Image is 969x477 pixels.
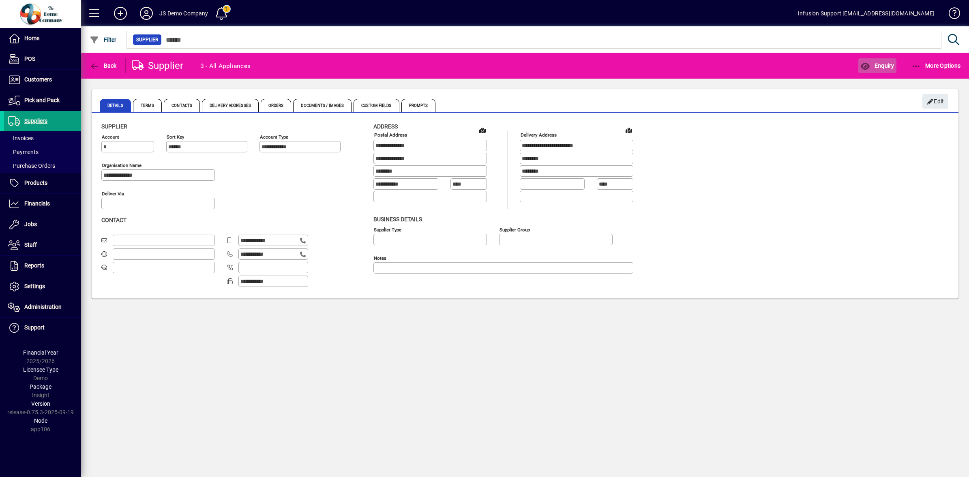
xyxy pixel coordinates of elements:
[4,297,81,317] a: Administration
[167,134,184,140] mat-label: Sort key
[90,62,117,69] span: Back
[133,99,162,112] span: Terms
[24,56,35,62] span: POS
[24,35,39,41] span: Home
[798,7,935,20] div: Infusion Support [EMAIL_ADDRESS][DOMAIN_NAME]
[922,94,948,109] button: Edit
[202,99,259,112] span: Delivery Addresses
[24,76,52,83] span: Customers
[373,123,398,130] span: Address
[401,99,436,112] span: Prompts
[90,36,117,43] span: Filter
[136,36,158,44] span: Supplier
[24,221,37,227] span: Jobs
[24,262,44,269] span: Reports
[260,134,288,140] mat-label: Account Type
[24,283,45,289] span: Settings
[4,145,81,159] a: Payments
[132,59,184,72] div: Supplier
[31,400,50,407] span: Version
[24,180,47,186] span: Products
[8,149,39,155] span: Payments
[374,227,401,232] mat-label: Supplier type
[8,135,34,141] span: Invoices
[102,134,119,140] mat-label: Account
[4,235,81,255] a: Staff
[909,58,963,73] button: More Options
[4,159,81,173] a: Purchase Orders
[943,2,959,28] a: Knowledge Base
[164,99,200,112] span: Contacts
[88,58,119,73] button: Back
[622,124,635,137] a: View on map
[88,32,119,47] button: Filter
[24,324,45,331] span: Support
[200,60,251,73] div: 3 - All Appliances
[24,118,47,124] span: Suppliers
[4,90,81,111] a: Pick and Pack
[4,173,81,193] a: Products
[159,7,208,20] div: JS Demo Company
[500,227,530,232] mat-label: Supplier group
[34,417,47,424] span: Node
[101,123,127,130] span: Supplier
[107,6,133,21] button: Add
[24,242,37,248] span: Staff
[293,99,352,112] span: Documents / Images
[4,276,81,297] a: Settings
[373,216,422,222] span: Business details
[102,163,141,168] mat-label: Organisation name
[8,163,55,169] span: Purchase Orders
[81,58,126,73] app-page-header-button: Back
[374,255,386,261] mat-label: Notes
[927,95,944,108] span: Edit
[133,6,159,21] button: Profile
[24,97,60,103] span: Pick and Pack
[261,99,292,112] span: Orders
[911,62,961,69] span: More Options
[476,124,489,137] a: View on map
[24,304,62,310] span: Administration
[860,62,894,69] span: Enquiry
[101,217,126,223] span: Contact
[23,366,58,373] span: Licensee Type
[102,191,124,197] mat-label: Deliver via
[4,318,81,338] a: Support
[354,99,399,112] span: Custom Fields
[4,256,81,276] a: Reports
[4,131,81,145] a: Invoices
[100,99,131,112] span: Details
[4,194,81,214] a: Financials
[24,200,50,207] span: Financials
[858,58,896,73] button: Enquiry
[4,49,81,69] a: POS
[4,70,81,90] a: Customers
[4,214,81,235] a: Jobs
[30,383,51,390] span: Package
[23,349,58,356] span: Financial Year
[4,28,81,49] a: Home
